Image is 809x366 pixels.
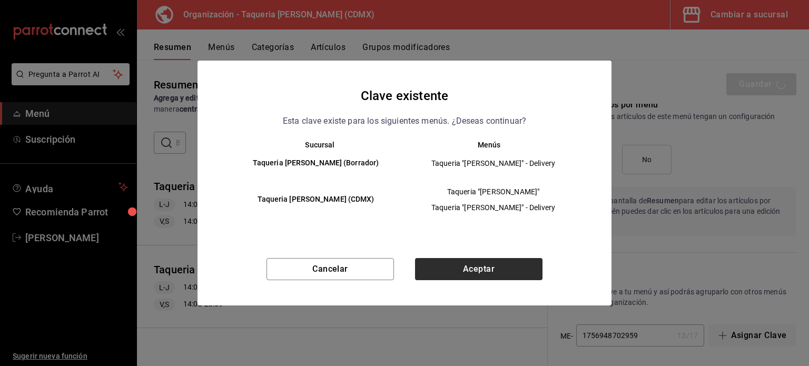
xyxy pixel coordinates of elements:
[267,258,394,280] button: Cancelar
[235,157,396,169] h6: Taqueria [PERSON_NAME] (Borrador)
[413,202,573,213] span: Taqueria "[PERSON_NAME]" - Delivery
[404,141,590,149] th: Menús
[413,186,573,197] span: Taqueria "[PERSON_NAME]"
[235,194,396,205] h6: Taqueria [PERSON_NAME] (CDMX)
[219,141,404,149] th: Sucursal
[361,86,448,106] h4: Clave existente
[283,114,526,128] p: Esta clave existe para los siguientes menús. ¿Deseas continuar?
[413,158,573,169] span: Taqueria "[PERSON_NAME]" - Delivery
[415,258,542,280] button: Aceptar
